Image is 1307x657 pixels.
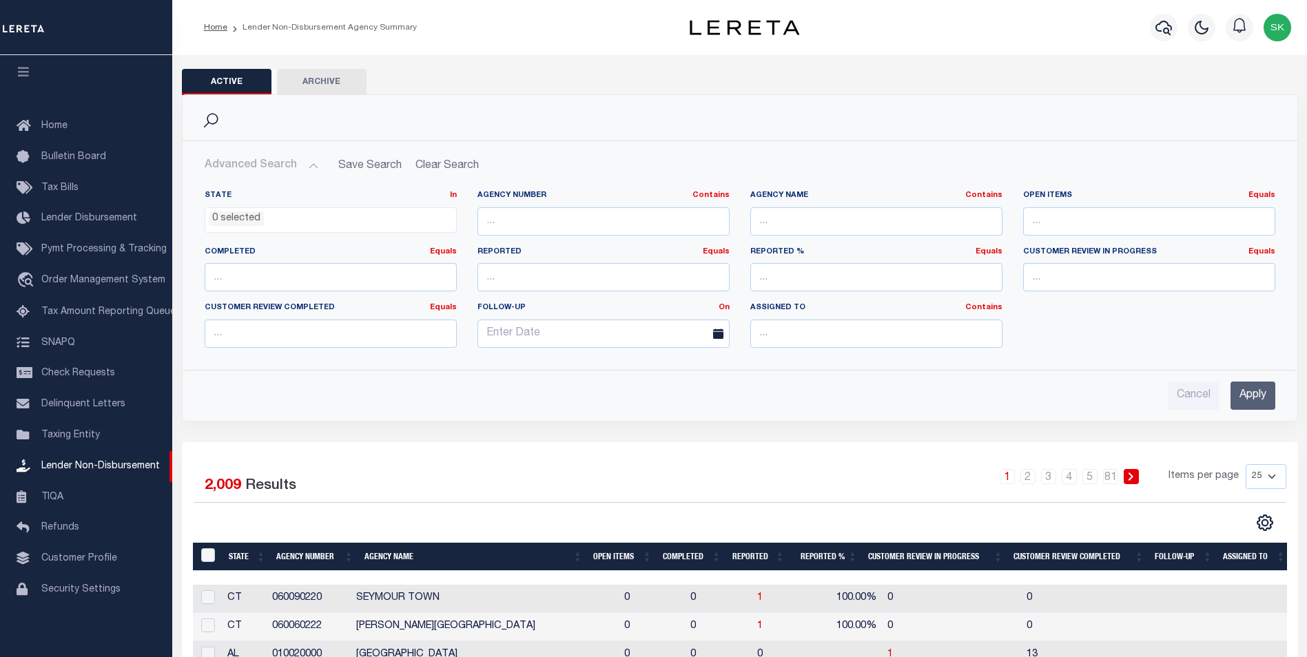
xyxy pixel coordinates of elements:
label: Agency Number [477,190,730,202]
span: Tax Bills [41,183,79,193]
td: 100.00% [812,613,882,641]
label: Reported [477,247,730,258]
a: Equals [1248,191,1275,199]
label: Follow-up [467,302,740,314]
label: Completed [205,247,457,258]
span: 2,009 [205,479,241,493]
label: Open Items [1023,190,1275,202]
td: 0 [685,613,751,641]
a: Equals [976,248,1002,255]
th: Reported %: activate to sort column ascending [790,543,863,571]
li: 0 selected [209,211,264,227]
td: 060060222 [267,613,351,641]
button: Advanced Search [205,152,319,179]
span: Check Requests [41,368,115,378]
span: Items per page [1169,469,1239,484]
input: ... [750,320,1002,348]
th: MBACode [193,543,224,571]
span: Delinquent Letters [41,399,125,409]
a: Contains [965,191,1002,199]
i: travel_explore [17,272,39,290]
a: 2 [1020,469,1036,484]
span: Lender Disbursement [41,213,137,223]
input: ... [1023,207,1275,236]
td: CT [222,585,267,613]
th: State: activate to sort column ascending [223,543,271,571]
label: Reported % [750,247,1002,258]
span: TIQA [41,492,63,501]
span: SNAPQ [41,337,75,347]
a: In [450,191,457,199]
th: Follow-up: activate to sort column ascending [1149,543,1217,571]
a: Contains [965,304,1002,311]
td: 0 [882,585,1021,613]
td: 0 [619,613,685,641]
a: Equals [430,248,457,255]
label: State [205,190,457,202]
img: svg+xml;base64,PHN2ZyB4bWxucz0iaHR0cDovL3d3dy53My5vcmcvMjAwMC9zdmciIHBvaW50ZXItZXZlbnRzPSJub25lIi... [1264,14,1291,41]
span: Customer Profile [41,554,117,563]
th: Reported: activate to sort column ascending [727,543,790,571]
span: Security Settings [41,585,121,594]
input: Enter Date [477,320,730,348]
a: Equals [703,248,730,255]
td: 0 [1021,585,1155,613]
a: On [719,304,730,311]
span: Tax Amount Reporting Queue [41,307,176,317]
th: Customer Review Completed: activate to sort column ascending [1008,543,1149,571]
td: 060090220 [267,585,351,613]
th: Completed: activate to sort column ascending [657,543,727,571]
td: 0 [685,585,751,613]
input: Apply [1231,382,1275,410]
td: 0 [1021,613,1155,641]
input: ... [205,263,457,291]
label: Results [245,475,296,497]
th: Agency Number: activate to sort column ascending [271,543,359,571]
input: ... [205,320,457,348]
span: Refunds [41,523,79,532]
button: Archive [277,69,367,95]
input: ... [1023,263,1275,291]
a: 3 [1041,469,1056,484]
a: 5 [1082,469,1098,484]
input: ... [750,263,1002,291]
label: Customer Review Completed [205,302,457,314]
label: Customer Review In Progress [1023,247,1275,258]
th: Open Items: activate to sort column ascending [588,543,657,571]
input: Cancel [1168,382,1219,410]
td: [PERSON_NAME][GEOGRAPHIC_DATA] [351,613,619,641]
td: 100.00% [812,585,882,613]
input: ... [750,207,1002,236]
a: Contains [692,191,730,199]
a: Equals [430,304,457,311]
span: Taxing Entity [41,430,100,440]
a: Equals [1248,248,1275,255]
td: CT [222,613,267,641]
td: SEYMOUR TOWN [351,585,619,613]
input: ... [477,207,730,236]
button: Active [182,69,271,95]
a: 81 [1103,469,1118,484]
th: Customer Review In Progress: activate to sort column ascending [863,543,1008,571]
span: Pymt Processing & Tracking [41,244,167,254]
label: Agency Name [750,190,1002,202]
li: Lender Non-Disbursement Agency Summary [227,21,417,34]
td: 0 [619,585,685,613]
span: Bulletin Board [41,152,106,162]
a: 4 [1062,469,1077,484]
td: 0 [882,613,1021,641]
a: Home [204,23,227,32]
a: 1 [1000,469,1015,484]
th: Assigned To: activate to sort column ascending [1217,543,1290,571]
label: Assigned To [750,302,1002,314]
a: 1 [757,593,763,603]
span: Home [41,121,68,131]
th: Agency Name: activate to sort column ascending [359,543,588,571]
img: logo-dark.svg [690,20,800,35]
span: Lender Non-Disbursement [41,461,160,471]
input: ... [477,263,730,291]
a: 1 [757,621,763,631]
span: Order Management System [41,275,165,285]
